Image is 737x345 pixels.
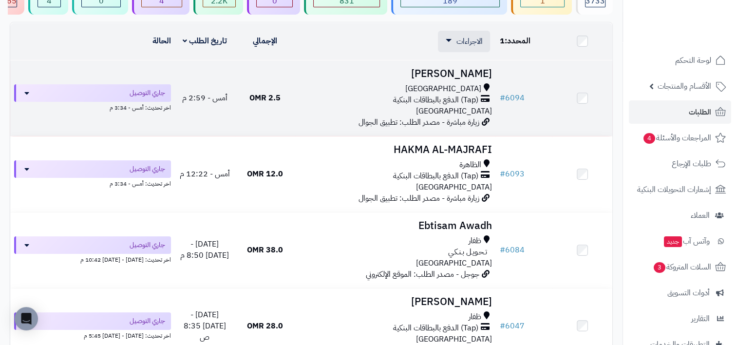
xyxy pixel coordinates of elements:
span: التقارير [691,312,710,326]
span: 4 [643,133,655,144]
h3: ‪HAKMA AL-MAJRAFI‬‏ [299,144,492,155]
span: [GEOGRAPHIC_DATA] [405,83,481,95]
span: زيارة مباشرة - مصدر الطلب: تطبيق الجوال [358,192,479,204]
div: اخر تحديث: [DATE] - [DATE] 5:45 م [14,330,171,340]
span: جاري التوصيل [130,316,165,326]
a: العملاء [629,204,731,227]
div: اخر تحديث: أمس - 3:34 م [14,102,171,112]
div: اخر تحديث: [DATE] - [DATE] 10:42 م [14,254,171,264]
div: المحدد: [499,36,548,47]
span: جاري التوصيل [130,88,165,98]
a: #6094 [499,92,524,104]
a: الإجمالي [253,35,277,47]
span: # [499,168,505,180]
a: السلات المتروكة3 [629,255,731,279]
span: ظفار [468,235,481,247]
span: 38.0 OMR [247,244,283,256]
span: # [499,320,505,332]
span: الاجراءات [456,36,482,47]
span: أمس - 2:59 م [182,92,227,104]
span: ظفار [468,311,481,323]
span: وآتس آب [663,234,710,248]
span: جديد [664,236,682,247]
span: 12.0 OMR [247,168,283,180]
span: (Tap) الدفع بالبطاقات البنكية [393,323,478,334]
span: الطلبات [689,105,711,119]
span: (Tap) الدفع بالبطاقات البنكية [393,171,478,182]
span: [GEOGRAPHIC_DATA] [416,333,491,345]
a: الاجراءات [446,36,482,47]
span: [GEOGRAPHIC_DATA] [416,257,491,269]
span: 3 [654,262,665,273]
a: طلبات الإرجاع [629,152,731,175]
span: زيارة مباشرة - مصدر الطلب: تطبيق الجوال [358,116,479,128]
a: #6084 [499,244,524,256]
span: 2.5 OMR [249,92,281,104]
div: Open Intercom Messenger [15,307,38,330]
span: جاري التوصيل [130,164,165,174]
span: [GEOGRAPHIC_DATA] [416,181,491,193]
span: [GEOGRAPHIC_DATA] [416,105,491,117]
a: التقارير [629,307,731,330]
a: لوحة التحكم [629,49,731,72]
a: الحالة [152,35,171,47]
a: وآتس آبجديد [629,230,731,253]
span: (Tap) الدفع بالبطاقات البنكية [393,95,478,106]
a: تاريخ الطلب [183,35,227,47]
span: جوجل - مصدر الطلب: الموقع الإلكتروني [365,268,479,280]
a: #6093 [499,168,524,180]
span: إشعارات التحويلات البنكية [637,183,711,196]
span: أمس - 12:22 م [180,168,230,180]
span: العملاء [691,209,710,222]
a: الطلبات [629,100,731,124]
span: الظاهرة [459,159,481,171]
span: جاري التوصيل [130,240,165,250]
span: [DATE] - [DATE] 8:35 ص [184,309,226,343]
span: [DATE] - [DATE] 8:50 م [180,238,229,261]
span: طلبات الإرجاع [672,157,711,171]
div: اخر تحديث: أمس - 3:34 م [14,178,171,188]
span: السلات المتروكة [653,260,711,274]
a: إشعارات التحويلات البنكية [629,178,731,201]
a: المراجعات والأسئلة4 [629,126,731,150]
span: تـحـويـل بـنـكـي [448,247,487,258]
span: # [499,92,505,104]
h3: [PERSON_NAME] [299,68,492,79]
img: logo-2.png [671,7,728,28]
span: 1 [499,35,504,47]
span: الأقسام والمنتجات [658,79,711,93]
a: أدوات التسويق [629,281,731,305]
h3: Ebtisam Awadh [299,220,492,231]
h3: [PERSON_NAME] [299,296,492,307]
span: # [499,244,505,256]
span: 28.0 OMR [247,320,283,332]
span: المراجعات والأسئلة [643,131,711,145]
span: لوحة التحكم [675,54,711,67]
span: أدوات التسويق [667,286,710,300]
a: #6047 [499,320,524,332]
